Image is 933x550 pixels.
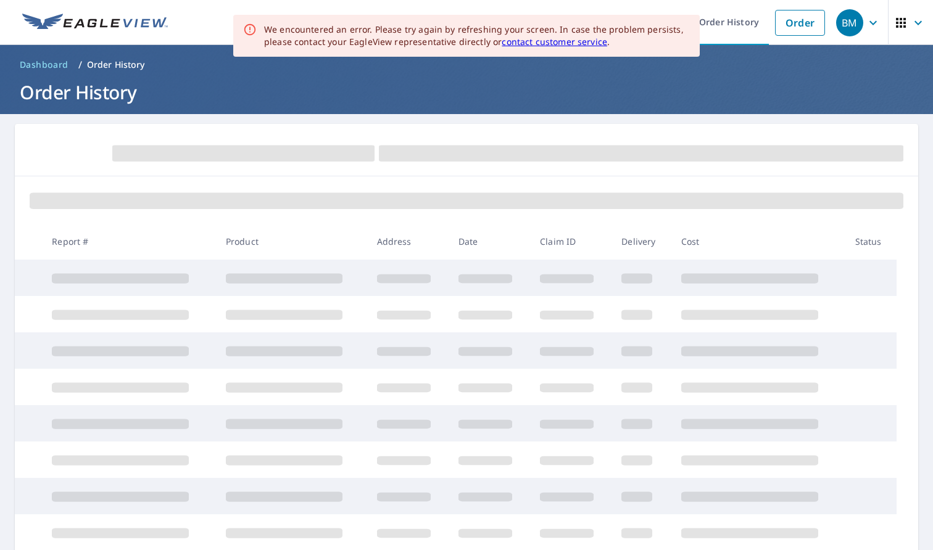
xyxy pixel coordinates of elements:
th: Report # [42,223,215,260]
h1: Order History [15,80,918,105]
th: Delivery [612,223,671,260]
p: Order History [87,59,145,71]
th: Product [216,223,367,260]
li: / [78,57,82,72]
img: EV Logo [22,14,168,32]
span: Dashboard [20,59,68,71]
th: Date [449,223,530,260]
a: Dashboard [15,55,73,75]
th: Address [367,223,449,260]
th: Status [845,223,897,260]
a: Order [775,10,825,36]
th: Claim ID [530,223,612,260]
a: contact customer service [502,36,607,47]
th: Cost [671,223,845,260]
nav: breadcrumb [15,55,918,75]
div: BM [836,9,863,36]
div: We encountered an error. Please try again by refreshing your screen. In case the problem persists... [264,23,690,48]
